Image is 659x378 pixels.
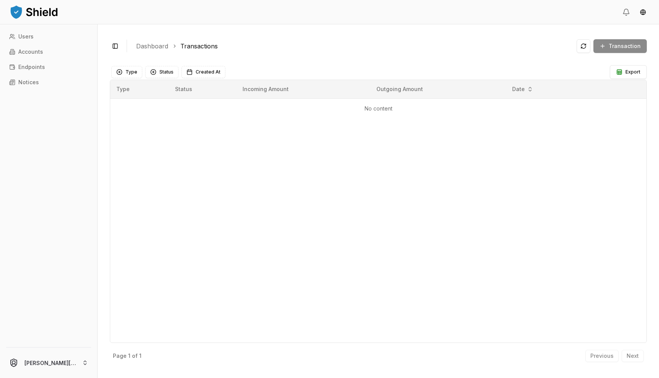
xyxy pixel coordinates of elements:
button: Status [145,66,178,78]
p: Accounts [18,49,43,54]
p: of [132,353,138,359]
p: Notices [18,80,39,85]
button: [PERSON_NAME][EMAIL_ADDRESS][DOMAIN_NAME] [3,351,94,375]
button: Type [111,66,142,78]
a: Accounts [6,46,91,58]
th: Incoming Amount [236,80,371,98]
th: Outgoing Amount [370,80,505,98]
p: Page [113,353,127,359]
a: Notices [6,76,91,88]
button: Export [610,65,647,79]
a: Users [6,30,91,43]
p: Users [18,34,34,39]
button: Created At [182,66,225,78]
p: Endpoints [18,64,45,70]
p: 1 [139,353,141,359]
p: [PERSON_NAME][EMAIL_ADDRESS][DOMAIN_NAME] [24,359,76,367]
nav: breadcrumb [136,42,571,51]
a: Transactions [180,42,218,51]
a: Endpoints [6,61,91,73]
span: Created At [196,69,220,75]
img: ShieldPay Logo [9,4,59,19]
th: Type [110,80,169,98]
p: 1 [128,353,130,359]
button: Date [509,83,536,95]
a: Dashboard [136,42,168,51]
th: Status [169,80,236,98]
p: No content [116,105,640,112]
